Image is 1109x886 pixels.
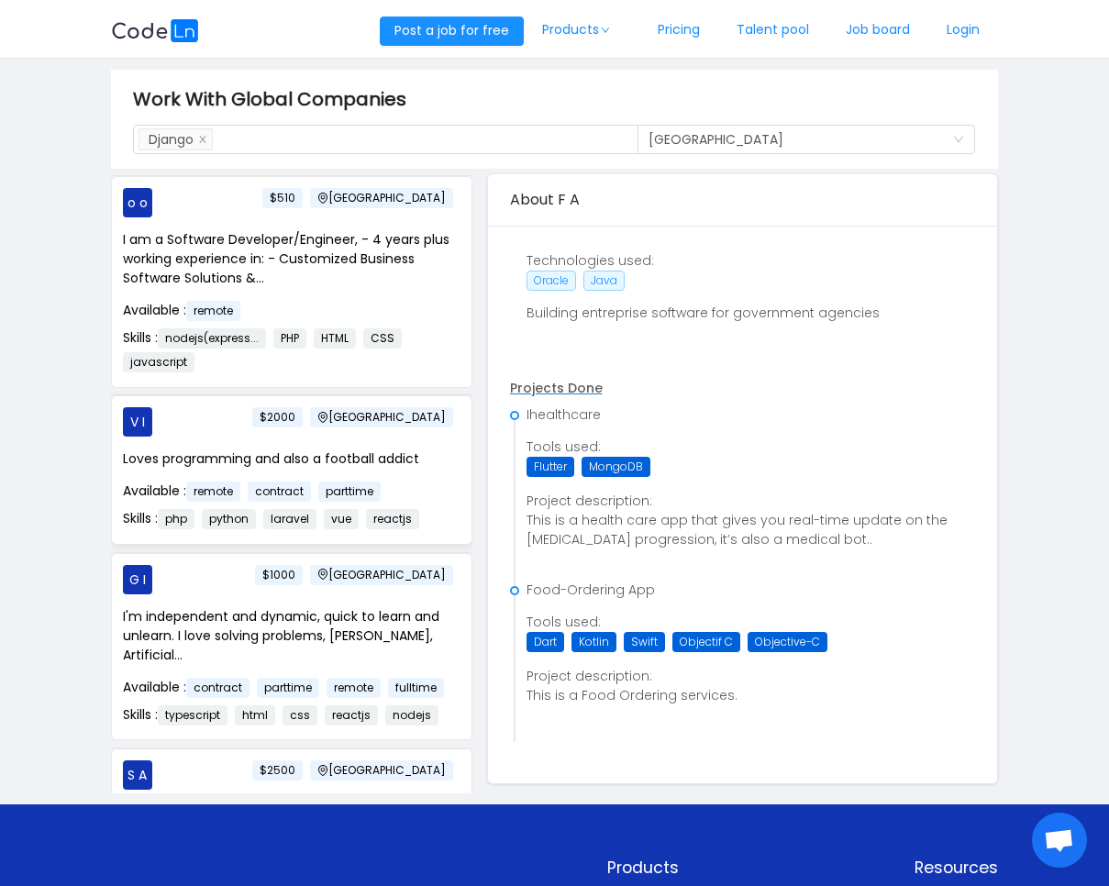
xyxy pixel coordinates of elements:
span: $2500 [252,760,303,781]
span: Tools used: [527,613,601,631]
p: Loves programming and also a football addict [123,449,460,469]
span: php [158,509,194,529]
span: Java [583,271,625,291]
span: Dart [527,632,564,652]
p: Products [607,856,738,880]
p: I'm independent and dynamic, quick to learn and unlearn. I love solving problems, [PERSON_NAME], ... [123,607,460,665]
span: Available : [123,482,388,500]
i: icon: close [198,135,207,146]
span: parttime [257,678,319,698]
span: remote [186,482,240,502]
span: html [235,705,275,725]
i: icon: environment [317,569,328,580]
i: icon: environment [317,412,328,423]
span: Objectif C [672,632,740,652]
span: [GEOGRAPHIC_DATA] [310,565,453,585]
p: Building entreprise software for government agencies [527,304,976,323]
span: remote [327,678,381,698]
p: Projects Done [510,379,976,398]
p: This is a Food Ordering services. [527,686,976,705]
span: Skills : [123,705,446,724]
span: Objective-C [748,632,827,652]
span: [GEOGRAPHIC_DATA] [310,760,453,781]
span: reactjs [325,705,378,725]
span: reactjs [366,509,419,529]
span: contract [248,482,311,502]
button: Post a job for free [380,17,524,46]
span: [GEOGRAPHIC_DATA] [310,407,453,427]
span: $510 [262,188,303,208]
i: icon: environment [317,193,328,204]
span: nodejs [385,705,438,725]
span: PHP [273,328,306,349]
a: Open chat [1032,813,1087,868]
p: Resources [915,856,998,880]
span: CSS [363,328,402,349]
span: MongoDB [582,457,650,477]
li: Django [139,128,213,150]
div: Ghana [649,126,783,153]
p: This is a health care app that gives you real-time update on the [MEDICAL_DATA] progression, it’s... [527,511,976,549]
span: HTML [314,328,356,349]
div: About F A [510,174,976,226]
p: Food-Ordering App [527,581,976,600]
span: G I [129,565,146,594]
span: Available : [123,678,451,696]
span: Project description: [527,492,652,510]
span: parttime [318,482,381,502]
span: [GEOGRAPHIC_DATA] [310,188,453,208]
i: icon: environment [317,765,328,776]
span: Swift [624,632,665,652]
span: vue [324,509,359,529]
span: Available : [123,301,248,319]
span: Tools used: [527,437,601,456]
span: fulltime [388,678,444,698]
img: logobg.f302741d.svg [111,19,199,42]
span: python [202,509,256,529]
span: remote [186,301,240,321]
p: Ihealthcare [527,405,976,425]
span: Flutter [527,457,574,477]
i: icon: down [600,26,611,35]
span: javascript [123,352,194,372]
span: $2000 [252,407,303,427]
p: Technologies used: [527,251,976,291]
span: Kotlin [571,632,616,652]
div: Django [149,129,194,150]
p: I am a Software Developer/Engineer, - 4 years plus working experience in: - Customized Business S... [123,230,460,288]
span: Oracle [527,271,576,291]
span: css [283,705,317,725]
span: o o [128,188,148,217]
span: $1000 [255,565,303,585]
span: typescript [158,705,227,725]
span: Skills : [123,328,409,371]
span: Project description: [527,667,652,685]
span: Work With Global Companies [133,84,417,114]
span: laravel [263,509,316,529]
span: Skills : [123,509,427,527]
a: Post a job for free [380,21,524,39]
span: contract [186,678,250,698]
span: S A [128,760,147,790]
span: nodejs(express... [158,328,266,349]
span: V I [130,407,145,437]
